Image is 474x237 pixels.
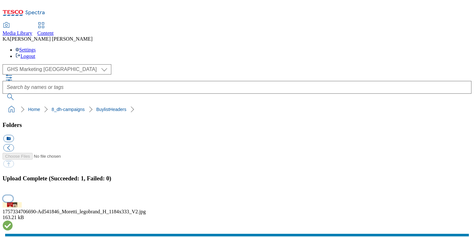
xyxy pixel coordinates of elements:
a: 8_dh-campaigns [51,107,85,112]
span: Media Library [3,30,32,36]
a: Content [37,23,54,36]
a: BuylistHeaders [96,107,126,112]
a: Logout [15,53,35,59]
a: Media Library [3,23,32,36]
input: Search by names or tags [3,81,471,94]
a: Home [28,107,40,112]
h3: Upload Complete (Succeeded: 1, Failed: 0) [3,175,471,182]
nav: breadcrumb [3,103,471,115]
div: 163.21 kB [3,215,471,220]
span: Content [37,30,54,36]
img: preview [3,202,22,208]
h3: Folders [3,122,471,129]
span: [PERSON_NAME] [PERSON_NAME] [10,36,92,42]
span: KA [3,36,10,42]
a: Settings [15,47,36,52]
div: 1757334706690-Ad541846_Moretti_legobrand_H_1184x333_V2.jpg [3,209,471,215]
a: home [6,104,17,115]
